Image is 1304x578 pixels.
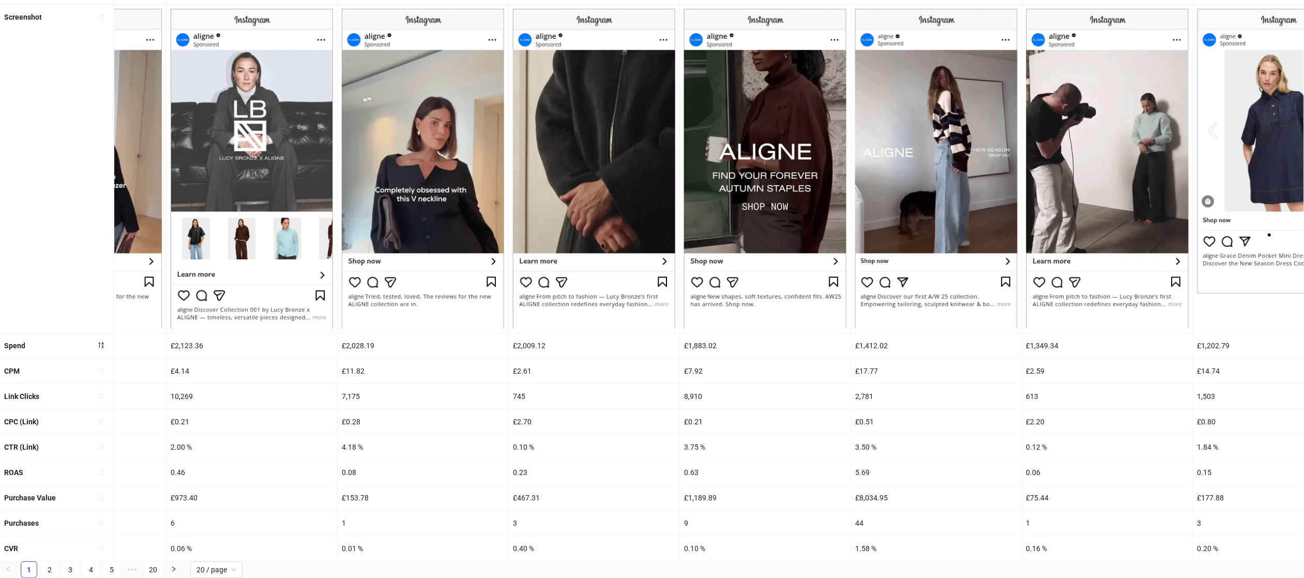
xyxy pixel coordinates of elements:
[338,359,508,383] div: £11.82
[98,367,105,374] span: sort-ascending
[680,460,851,485] div: 0.63
[851,384,1022,409] div: 2,781
[338,485,508,510] div: £153.78
[1022,333,1193,358] div: £1,349.34
[4,342,25,350] b: Spend
[338,460,508,485] div: 0.08
[855,9,1018,328] img: Screenshot 120232477340110332
[509,460,679,485] div: 0.23
[104,562,119,577] a: 5
[41,561,58,578] li: 2
[166,333,337,358] div: £2,123.36
[4,443,39,451] b: CTR (Link)
[1022,435,1193,460] div: 0.12 %
[509,485,679,510] div: £467.31
[98,520,105,527] span: sort-ascending
[680,511,851,536] div: 9
[1022,485,1193,510] div: £75.44
[98,13,105,21] span: sort-ascending
[1026,9,1189,328] img: Screenshot 120234011038320332
[509,333,679,358] div: £2,009.12
[166,460,337,485] div: 0.46
[680,359,851,383] div: £7.92
[196,562,236,577] span: 20 / page
[680,333,851,358] div: £1,883.02
[513,9,675,328] img: Screenshot 120234011036340332
[338,435,508,460] div: 4.18 %
[1022,460,1193,485] div: 0.06
[4,468,23,477] b: ROAS
[342,9,504,328] img: Screenshot 120233998795620332
[190,561,242,578] div: Page Size
[1022,511,1193,536] div: 1
[62,561,79,578] li: 3
[851,460,1022,485] div: 5.69
[42,562,57,577] a: 2
[1022,409,1193,434] div: £2.20
[4,544,18,553] b: CVR
[338,384,508,409] div: 7,175
[166,536,337,561] div: 0.06 %
[509,536,679,561] div: 0.40 %
[166,435,337,460] div: 2.00 %
[680,409,851,434] div: £0.21
[98,392,105,399] span: sort-ascending
[684,9,846,328] img: Screenshot 120234160984490332
[124,561,141,578] span: •••
[680,536,851,561] div: 0.10 %
[166,485,337,510] div: £973.40
[4,494,56,502] b: Purchase Value
[1022,384,1193,409] div: 613
[4,519,39,527] b: Purchases
[851,359,1022,383] div: £17.77
[98,494,105,501] span: sort-ascending
[338,409,508,434] div: £0.28
[83,562,99,577] a: 4
[851,511,1022,536] div: 44
[171,9,333,328] img: Screenshot 120234547901150332
[851,435,1022,460] div: 3.50 %
[4,392,39,401] b: Link Clicks
[5,566,11,572] span: left
[98,545,105,552] span: sort-ascending
[680,435,851,460] div: 3.75 %
[509,409,679,434] div: £2.70
[509,359,679,383] div: £2.61
[4,418,39,426] b: CPC (Link)
[103,561,120,578] li: 5
[851,333,1022,358] div: £1,412.02
[680,384,851,409] div: 8,910
[21,561,37,578] li: 1
[509,384,679,409] div: 745
[166,511,337,536] div: 6
[171,566,177,572] span: right
[145,561,161,578] li: 20
[851,485,1022,510] div: £8,034.95
[98,342,105,349] span: sort-descending
[83,561,99,578] li: 4
[166,384,337,409] div: 10,269
[98,443,105,450] span: sort-ascending
[851,409,1022,434] div: £0.51
[98,418,105,425] span: sort-ascending
[1022,536,1193,561] div: 0.16 %
[145,562,161,577] a: 20
[4,13,42,21] b: Screenshot
[166,359,337,383] div: £4.14
[509,435,679,460] div: 0.10 %
[338,511,508,536] div: 1
[851,536,1022,561] div: 1.58 %
[4,367,20,375] b: CPM
[165,561,182,578] button: right
[1022,359,1193,383] div: £2.59
[338,536,508,561] div: 0.01 %
[338,333,508,358] div: £2,028.19
[98,469,105,476] span: sort-ascending
[680,485,851,510] div: £1,189.89
[165,561,182,578] li: Next Page
[63,562,78,577] a: 3
[509,511,679,536] div: 3
[166,409,337,434] div: £0.21
[21,562,37,577] a: 1
[124,561,141,578] li: Next 5 Pages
